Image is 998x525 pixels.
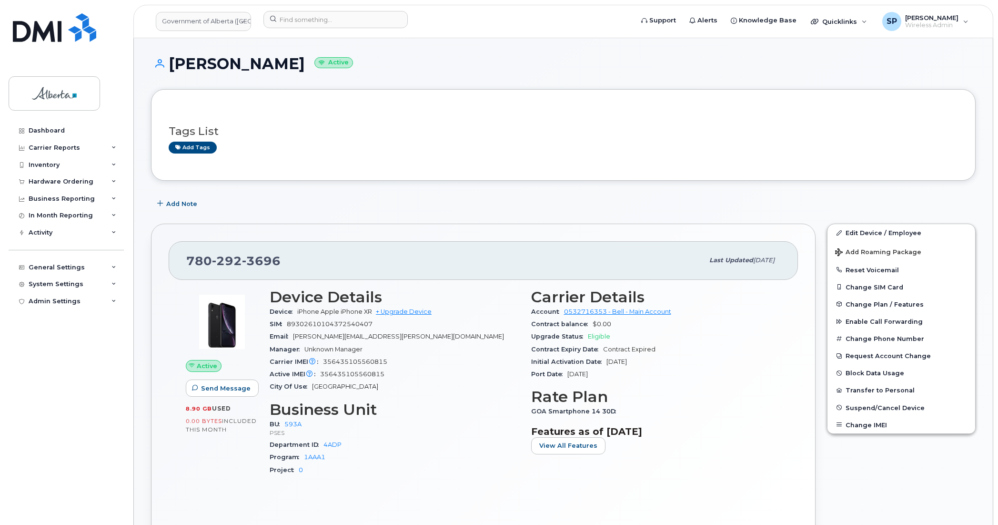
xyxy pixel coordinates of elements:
span: 0.00 Bytes [186,418,222,424]
button: Add Roaming Package [827,242,975,261]
button: Change SIM Card [827,278,975,296]
span: [DATE] [567,371,588,378]
span: BU [270,421,284,428]
span: iPhone Apple iPhone XR [297,308,372,315]
span: included this month [186,417,257,433]
h3: Business Unit [270,401,520,418]
span: 292 [212,254,242,268]
span: Initial Activation Date [531,358,606,365]
span: [DATE] [753,257,775,264]
span: Active IMEI [270,371,320,378]
span: Send Message [201,384,251,393]
h3: Features as of [DATE] [531,426,781,437]
span: [DATE] [606,358,627,365]
span: Upgrade Status [531,333,588,340]
span: [GEOGRAPHIC_DATA] [312,383,378,390]
span: [PERSON_NAME][EMAIL_ADDRESS][PERSON_NAME][DOMAIN_NAME] [293,333,504,340]
span: Email [270,333,293,340]
a: Add tags [169,142,217,154]
a: 0 [299,466,303,474]
span: Manager [270,346,304,353]
span: Carrier IMEI [270,358,323,365]
span: 89302610104372540407 [287,320,373,328]
span: 356435105560815 [320,371,384,378]
h3: Carrier Details [531,288,781,306]
button: Change Phone Number [827,330,975,347]
h1: [PERSON_NAME] [151,55,976,72]
span: 780 [186,254,281,268]
span: Department ID [270,441,323,448]
button: Send Message [186,380,259,397]
span: Project [270,466,299,474]
a: + Upgrade Device [376,308,432,315]
span: Contract balance [531,320,593,328]
span: $0.00 [593,320,611,328]
button: Block Data Usage [827,364,975,381]
span: Port Date [531,371,567,378]
span: Contract Expiry Date [531,346,603,353]
span: GOA Smartphone 14 30D [531,408,621,415]
span: Eligible [588,333,610,340]
small: Active [314,57,353,68]
a: Edit Device / Employee [827,224,975,241]
span: Program [270,453,304,461]
span: Enable Call Forwarding [846,318,923,325]
p: PSES [270,429,520,437]
span: used [212,405,231,412]
span: Suspend/Cancel Device [846,404,925,411]
span: 3696 [242,254,281,268]
span: Last updated [709,257,753,264]
span: Add Roaming Package [835,248,921,257]
h3: Rate Plan [531,388,781,405]
img: image20231002-3703462-1qb80zy.jpeg [193,293,251,350]
button: Add Note [151,195,205,212]
span: SIM [270,320,287,328]
span: Device [270,308,297,315]
span: City Of Use [270,383,312,390]
span: Add Note [166,199,197,208]
button: Change Plan / Features [827,296,975,313]
a: 4ADP [323,441,342,448]
button: Transfer to Personal [827,381,975,399]
button: Request Account Change [827,347,975,364]
span: Account [531,308,564,315]
a: 0532716353 - Bell - Main Account [564,308,671,315]
a: 1AAA1 [304,453,325,461]
span: 356435105560815 [323,358,387,365]
span: Unknown Manager [304,346,363,353]
h3: Tags List [169,125,958,137]
span: Change Plan / Features [846,300,924,308]
button: Reset Voicemail [827,261,975,278]
button: Suspend/Cancel Device [827,399,975,416]
a: 593A [284,421,302,428]
span: Active [197,361,217,371]
span: 8.90 GB [186,405,212,412]
button: Change IMEI [827,416,975,433]
button: Enable Call Forwarding [827,313,975,330]
h3: Device Details [270,288,520,306]
button: View All Features [531,437,605,454]
span: Contract Expired [603,346,655,353]
span: View All Features [539,441,597,450]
